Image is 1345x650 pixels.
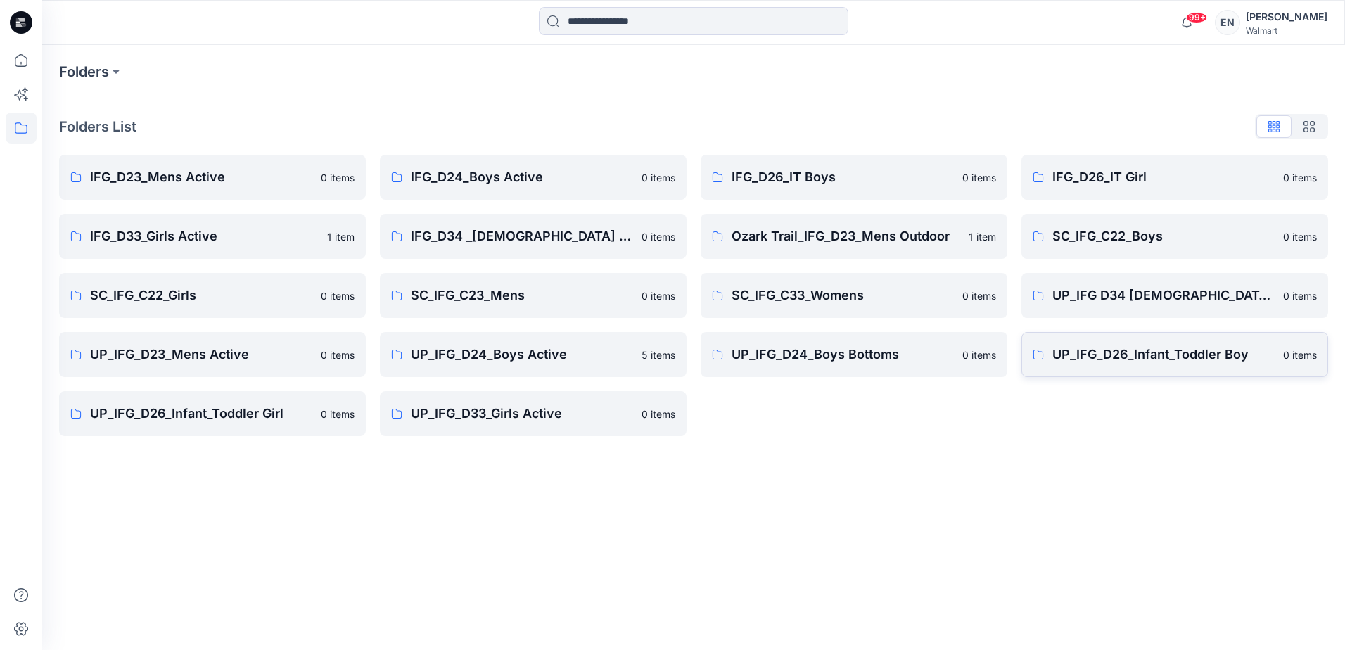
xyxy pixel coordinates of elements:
[732,345,954,364] p: UP_IFG_D24_Boys Bottoms
[1021,155,1328,200] a: IFG_D26_IT Girl0 items
[90,345,312,364] p: UP_IFG_D23_Mens Active
[59,214,366,259] a: IFG_D33_Girls Active1 item
[1052,345,1275,364] p: UP_IFG_D26_Infant_Toddler Boy
[701,155,1007,200] a: IFG_D26_IT Boys0 items
[732,227,960,246] p: Ozark Trail_IFG_D23_Mens Outdoor
[962,170,996,185] p: 0 items
[380,391,687,436] a: UP_IFG_D33_Girls Active0 items
[380,214,687,259] a: IFG_D34 _[DEMOGRAPHIC_DATA] Active0 items
[59,116,136,137] p: Folders List
[962,288,996,303] p: 0 items
[1052,167,1275,187] p: IFG_D26_IT Girl
[642,407,675,421] p: 0 items
[411,404,633,423] p: UP_IFG_D33_Girls Active
[59,332,366,377] a: UP_IFG_D23_Mens Active0 items
[1021,332,1328,377] a: UP_IFG_D26_Infant_Toddler Boy0 items
[1283,288,1317,303] p: 0 items
[1052,227,1275,246] p: SC_IFG_C22_Boys
[642,170,675,185] p: 0 items
[59,273,366,318] a: SC_IFG_C22_Girls0 items
[1283,170,1317,185] p: 0 items
[321,288,355,303] p: 0 items
[1283,348,1317,362] p: 0 items
[321,170,355,185] p: 0 items
[1021,214,1328,259] a: SC_IFG_C22_Boys0 items
[380,155,687,200] a: IFG_D24_Boys Active0 items
[642,288,675,303] p: 0 items
[701,214,1007,259] a: Ozark Trail_IFG_D23_Mens Outdoor1 item
[59,62,109,82] a: Folders
[411,345,633,364] p: UP_IFG_D24_Boys Active
[90,286,312,305] p: SC_IFG_C22_Girls
[380,273,687,318] a: SC_IFG_C23_Mens0 items
[90,167,312,187] p: IFG_D23_Mens Active
[642,348,675,362] p: 5 items
[1021,273,1328,318] a: UP_IFG D34 [DEMOGRAPHIC_DATA] Active0 items
[59,391,366,436] a: UP_IFG_D26_Infant_Toddler Girl0 items
[962,348,996,362] p: 0 items
[321,348,355,362] p: 0 items
[411,167,633,187] p: IFG_D24_Boys Active
[1186,12,1207,23] span: 99+
[1246,8,1327,25] div: [PERSON_NAME]
[90,404,312,423] p: UP_IFG_D26_Infant_Toddler Girl
[701,273,1007,318] a: SC_IFG_C33_Womens0 items
[1246,25,1327,36] div: Walmart
[732,286,954,305] p: SC_IFG_C33_Womens
[327,229,355,244] p: 1 item
[1283,229,1317,244] p: 0 items
[969,229,996,244] p: 1 item
[642,229,675,244] p: 0 items
[701,332,1007,377] a: UP_IFG_D24_Boys Bottoms0 items
[1215,10,1240,35] div: EN
[90,227,319,246] p: IFG_D33_Girls Active
[411,286,633,305] p: SC_IFG_C23_Mens
[732,167,954,187] p: IFG_D26_IT Boys
[411,227,633,246] p: IFG_D34 _[DEMOGRAPHIC_DATA] Active
[380,332,687,377] a: UP_IFG_D24_Boys Active5 items
[1052,286,1275,305] p: UP_IFG D34 [DEMOGRAPHIC_DATA] Active
[59,155,366,200] a: IFG_D23_Mens Active0 items
[321,407,355,421] p: 0 items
